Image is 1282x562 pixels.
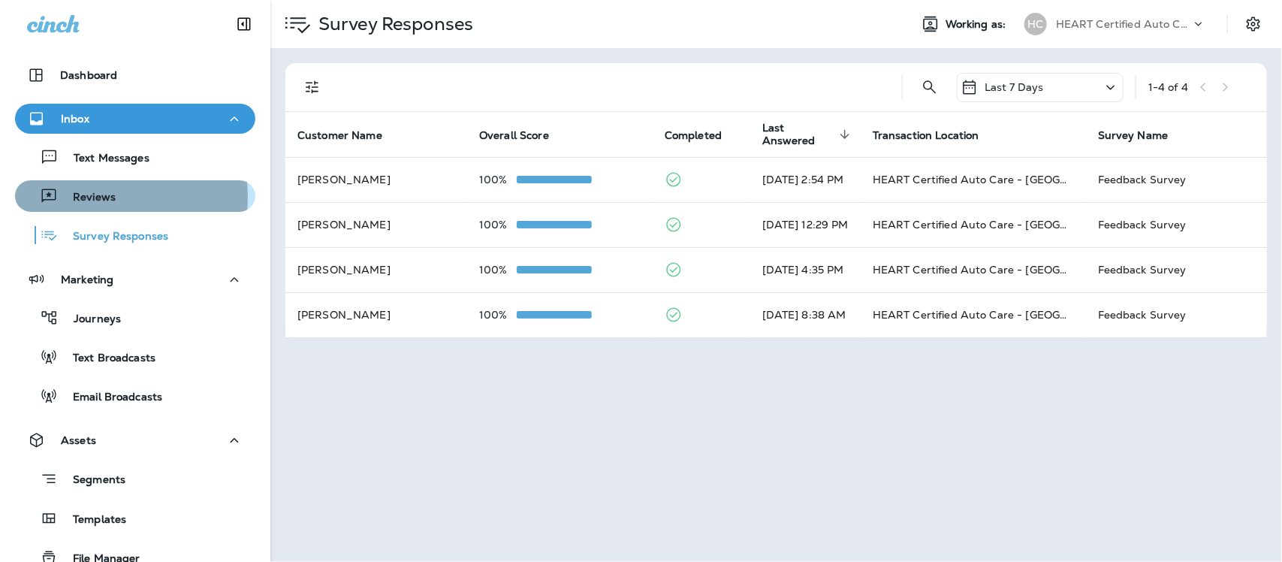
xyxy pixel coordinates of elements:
p: Reviews [58,191,116,205]
td: HEART Certified Auto Care - [GEOGRAPHIC_DATA] [861,202,1086,247]
button: Templates [15,503,255,534]
td: [PERSON_NAME] [285,292,467,337]
button: Text Messages [15,141,255,173]
span: Completed [665,128,741,142]
p: 100% [479,219,517,231]
button: Filters [297,72,327,102]
div: HC [1024,13,1047,35]
p: Survey Responses [312,13,473,35]
span: Last Answered [762,122,855,147]
div: 1 - 4 of 4 [1148,81,1188,93]
button: Text Broadcasts [15,341,255,373]
span: Overall Score [479,129,549,142]
td: [DATE] 4:35 PM [750,247,861,292]
p: Templates [58,513,126,527]
button: Search Survey Responses [915,72,945,102]
p: Segments [58,473,125,488]
td: Feedback Survey [1086,247,1267,292]
p: Text Messages [59,152,149,166]
td: [PERSON_NAME] [285,157,467,202]
p: HEART Certified Auto Care [1056,18,1191,30]
span: Survey Name [1098,129,1169,142]
button: Assets [15,425,255,455]
span: Overall Score [479,128,569,142]
p: Survey Responses [58,230,168,244]
button: Inbox [15,104,255,134]
td: Feedback Survey [1086,292,1267,337]
td: Feedback Survey [1086,157,1267,202]
button: Journeys [15,302,255,334]
p: Assets [61,434,96,446]
span: Completed [665,129,722,142]
td: [DATE] 12:29 PM [750,202,861,247]
p: Journeys [59,313,121,327]
p: 100% [479,309,517,321]
td: [DATE] 2:54 PM [750,157,861,202]
p: Inbox [61,113,89,125]
td: Feedback Survey [1086,202,1267,247]
td: [PERSON_NAME] [285,202,467,247]
td: HEART Certified Auto Care - [GEOGRAPHIC_DATA] [861,292,1086,337]
span: Customer Name [297,128,402,142]
p: Last 7 Days [985,81,1044,93]
p: Email Broadcasts [58,391,162,405]
p: Text Broadcasts [58,352,155,366]
button: Dashboard [15,60,255,90]
span: Transaction Location [873,128,999,142]
button: Collapse Sidebar [223,9,265,39]
button: Survey Responses [15,219,255,251]
span: Transaction Location [873,129,979,142]
span: Last Answered [762,122,835,147]
button: Reviews [15,180,255,212]
td: [PERSON_NAME] [285,247,467,292]
p: 100% [479,174,517,186]
button: Settings [1240,11,1267,38]
span: Survey Name [1098,128,1188,142]
td: HEART Certified Auto Care - [GEOGRAPHIC_DATA] [861,157,1086,202]
p: 100% [479,264,517,276]
span: Customer Name [297,129,382,142]
td: HEART Certified Auto Care - [GEOGRAPHIC_DATA] [861,247,1086,292]
button: Marketing [15,264,255,295]
button: Segments [15,463,255,495]
button: Email Broadcasts [15,380,255,412]
p: Marketing [61,273,113,286]
td: [DATE] 8:38 AM [750,292,861,337]
p: Dashboard [60,69,117,81]
span: Working as: [946,18,1009,31]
